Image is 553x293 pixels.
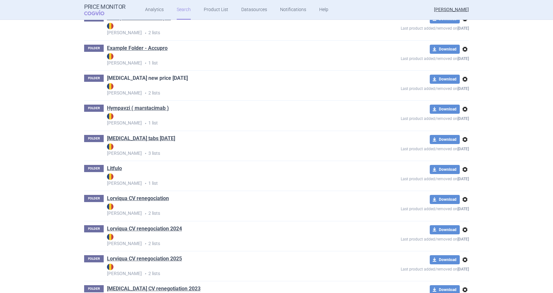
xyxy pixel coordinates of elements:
[457,267,469,271] strong: [DATE]
[84,195,104,202] p: FOLDER
[107,23,353,36] p: 2 lists
[107,105,169,113] h1: Hympavzi ( marstacimab )
[107,234,353,247] p: 2 lists
[107,165,122,173] h1: Litfulo
[107,225,182,234] h1: Lorviqua CV renegociation 2024
[457,207,469,211] strong: [DATE]
[84,45,104,52] p: FOLDER
[107,143,113,150] img: RO
[430,165,460,174] button: Download
[84,105,104,112] p: FOLDER
[107,135,175,142] a: [MEDICAL_DATA] tabs [DATE]
[430,195,460,204] button: Download
[107,53,353,66] p: 1 list
[430,225,460,234] button: Download
[84,225,104,232] p: FOLDER
[142,120,148,127] i: •
[142,150,148,157] i: •
[107,53,353,66] strong: [PERSON_NAME]
[84,135,104,142] p: FOLDER
[107,264,353,276] strong: [PERSON_NAME]
[107,113,353,125] strong: [PERSON_NAME]
[430,255,460,264] button: Download
[142,90,148,96] i: •
[107,135,175,143] h1: Ibrance tabs Jan 23
[457,237,469,242] strong: [DATE]
[107,173,113,180] img: RO
[84,75,104,82] p: FOLDER
[430,45,460,54] button: Download
[142,271,148,277] i: •
[107,234,353,246] strong: [PERSON_NAME]
[107,264,113,270] img: RO
[107,195,169,203] h1: Lorviqua CV renegociation
[107,75,188,82] a: [MEDICAL_DATA] new price [DATE]
[107,225,182,232] a: Lorviqua CV renegociation 2024
[457,177,469,181] strong: [DATE]
[107,105,169,112] a: Hympavzi ( marstacimab )
[107,195,169,202] a: Lorviqua CV renegociation
[353,144,469,152] p: Last product added/removed on
[84,165,104,172] p: FOLDER
[84,4,126,16] a: Price MonitorCOGVIO
[353,204,469,212] p: Last product added/removed on
[353,234,469,242] p: Last product added/removed on
[107,255,182,264] h1: Lorviqua CV renegociation 2025
[107,173,353,187] p: 1 list
[107,234,113,240] img: RO
[457,26,469,31] strong: [DATE]
[353,23,469,32] p: Last product added/removed on
[84,10,113,15] span: COGVIO
[107,113,353,126] p: 1 list
[457,147,469,151] strong: [DATE]
[107,203,113,210] img: RO
[142,180,148,187] i: •
[107,203,353,216] strong: [PERSON_NAME]
[107,23,353,35] strong: [PERSON_NAME]
[353,114,469,122] p: Last product added/removed on
[430,75,460,84] button: Download
[142,30,148,37] i: •
[107,75,188,83] h1: Fragmin new price dec 23
[107,53,113,60] img: RO
[430,105,460,114] button: Download
[353,54,469,62] p: Last product added/removed on
[457,56,469,61] strong: [DATE]
[107,45,168,53] h1: Example Folder - Accupro
[107,23,113,29] img: RO
[142,241,148,247] i: •
[430,135,460,144] button: Download
[107,285,201,292] a: [MEDICAL_DATA] CV renegotiation 2023
[457,116,469,121] strong: [DATE]
[107,113,113,120] img: RO
[107,255,182,262] a: Lorviqua CV renegociation 2025
[107,143,353,157] p: 3 lists
[457,86,469,91] strong: [DATE]
[107,83,353,96] p: 2 lists
[107,83,113,90] img: RO
[107,264,353,277] p: 2 lists
[107,173,353,186] strong: [PERSON_NAME]
[107,143,353,156] strong: [PERSON_NAME]
[107,83,353,95] strong: [PERSON_NAME]
[353,84,469,92] p: Last product added/removed on
[142,211,148,217] i: •
[107,165,122,172] a: Litfulo
[84,285,104,292] p: FOLDER
[107,203,353,217] p: 2 lists
[107,45,168,52] a: Example Folder - Accupro
[142,60,148,66] i: •
[84,255,104,262] p: FOLDER
[353,174,469,182] p: Last product added/removed on
[353,264,469,272] p: Last product added/removed on
[84,4,126,10] strong: Price Monitor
